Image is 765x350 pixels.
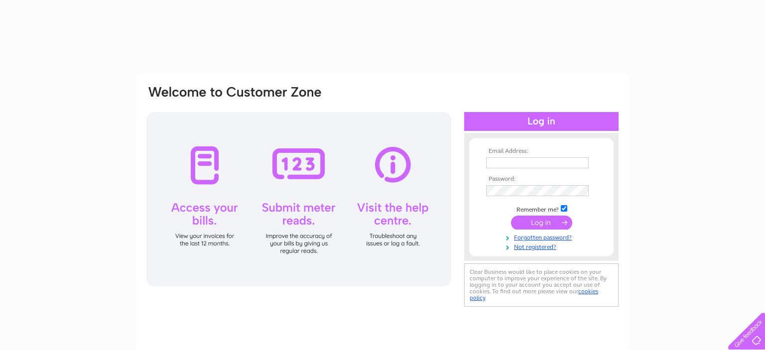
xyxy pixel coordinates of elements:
input: Submit [511,216,572,230]
div: Clear Business would like to place cookies on your computer to improve your experience of the sit... [464,263,619,307]
a: Forgotten password? [486,232,599,241]
a: Not registered? [486,241,599,251]
th: Password: [484,176,599,183]
th: Email Address: [484,148,599,155]
a: cookies policy [470,288,598,301]
td: Remember me? [484,204,599,214]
